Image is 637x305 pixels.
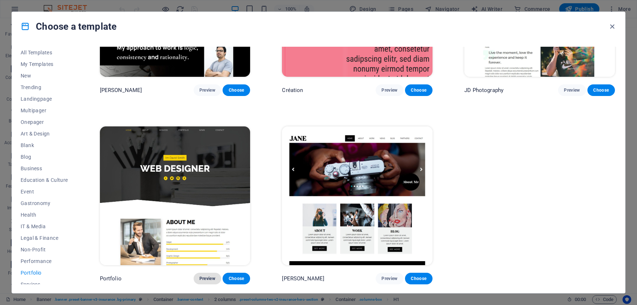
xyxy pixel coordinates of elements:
[464,87,503,94] p: JD Photography
[21,200,68,206] span: Gastronomy
[21,212,68,218] span: Health
[21,235,68,241] span: Legal & Finance
[21,258,68,264] span: Performance
[100,275,122,282] p: Portfolio
[587,84,615,96] button: Choose
[21,244,68,255] button: Non-Profit
[381,276,397,281] span: Preview
[21,139,68,151] button: Blank
[21,73,68,79] span: New
[21,154,68,160] span: Blog
[21,21,117,32] h4: Choose a template
[21,47,68,58] button: All Templates
[558,84,586,96] button: Preview
[21,186,68,197] button: Event
[282,275,324,282] p: [PERSON_NAME]
[405,273,433,284] button: Choose
[21,96,68,102] span: Landingpage
[194,273,221,284] button: Preview
[411,87,427,93] span: Choose
[21,163,68,174] button: Business
[381,87,397,93] span: Preview
[21,255,68,267] button: Performance
[21,151,68,163] button: Blog
[228,276,244,281] span: Choose
[376,84,403,96] button: Preview
[21,279,68,290] button: Services
[21,128,68,139] button: Art & Design
[21,82,68,93] button: Trending
[21,223,68,229] span: IT & Media
[21,166,68,171] span: Business
[223,84,250,96] button: Choose
[593,87,609,93] span: Choose
[21,108,68,113] span: Multipager
[282,126,433,265] img: Jane
[228,87,244,93] span: Choose
[21,131,68,137] span: Art & Design
[21,50,68,55] span: All Templates
[21,93,68,105] button: Landingpage
[21,197,68,209] button: Gastronomy
[21,189,68,195] span: Event
[199,87,215,93] span: Preview
[21,174,68,186] button: Education & Culture
[21,105,68,116] button: Multipager
[100,87,142,94] p: [PERSON_NAME]
[405,84,433,96] button: Choose
[21,267,68,279] button: Portfolio
[21,61,68,67] span: My Templates
[21,270,68,276] span: Portfolio
[199,276,215,281] span: Preview
[100,126,250,265] img: Portfolio
[21,116,68,128] button: Onepager
[21,232,68,244] button: Legal & Finance
[376,273,403,284] button: Preview
[21,281,68,287] span: Services
[21,209,68,221] button: Health
[21,247,68,252] span: Non-Profit
[21,119,68,125] span: Onepager
[21,221,68,232] button: IT & Media
[411,276,427,281] span: Choose
[282,87,303,94] p: Création
[21,70,68,82] button: New
[21,177,68,183] span: Education & Culture
[21,58,68,70] button: My Templates
[21,84,68,90] span: Trending
[194,84,221,96] button: Preview
[223,273,250,284] button: Choose
[564,87,580,93] span: Preview
[21,142,68,148] span: Blank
